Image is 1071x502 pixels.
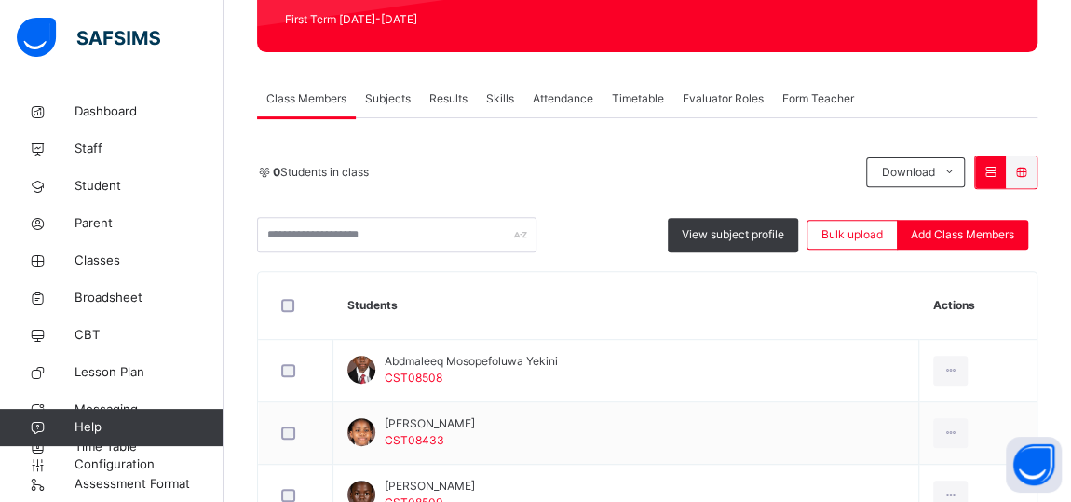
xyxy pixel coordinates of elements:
[385,415,475,432] span: [PERSON_NAME]
[429,90,468,107] span: Results
[285,11,573,28] span: First Term [DATE]-[DATE]
[333,272,919,340] th: Students
[1006,437,1062,493] button: Open asap
[881,164,934,181] span: Download
[273,164,369,181] span: Students in class
[75,418,223,437] span: Help
[75,326,224,345] span: CBT
[75,289,224,307] span: Broadsheet
[266,90,346,107] span: Class Members
[682,226,784,243] span: View subject profile
[612,90,664,107] span: Timetable
[75,140,224,158] span: Staff
[75,363,224,382] span: Lesson Plan
[385,433,444,447] span: CST08433
[821,226,883,243] span: Bulk upload
[75,455,223,474] span: Configuration
[75,177,224,196] span: Student
[365,90,411,107] span: Subjects
[683,90,764,107] span: Evaluator Roles
[911,226,1014,243] span: Add Class Members
[486,90,514,107] span: Skills
[782,90,854,107] span: Form Teacher
[919,272,1037,340] th: Actions
[75,400,224,419] span: Messaging
[17,18,160,57] img: safsims
[385,353,558,370] span: Abdmaleeq Mosopefoluwa Yekini
[533,90,593,107] span: Attendance
[385,478,475,495] span: [PERSON_NAME]
[75,214,224,233] span: Parent
[75,102,224,121] span: Dashboard
[75,475,224,494] span: Assessment Format
[273,165,280,179] b: 0
[385,371,442,385] span: CST08508
[75,251,224,270] span: Classes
